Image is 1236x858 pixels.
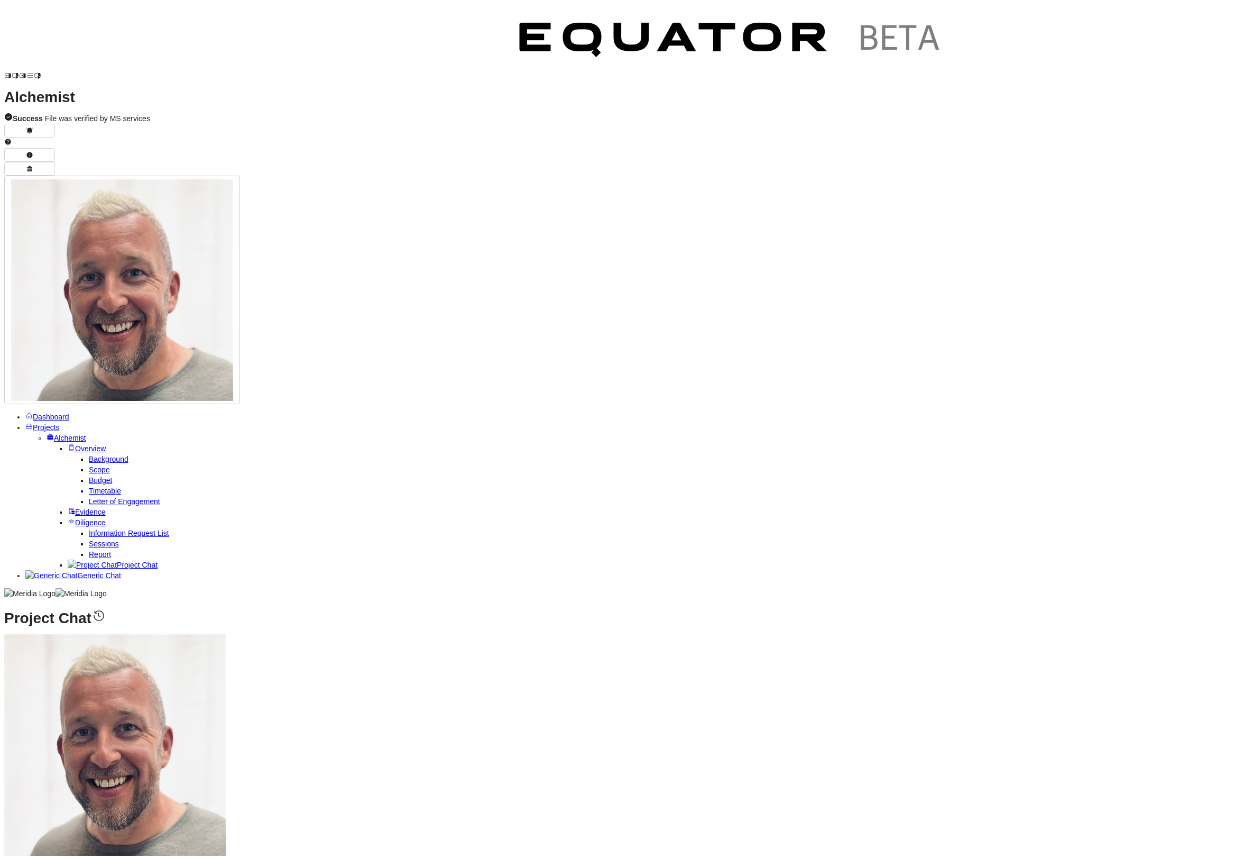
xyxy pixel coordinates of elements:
a: Background [89,455,128,463]
img: Customer Logo [41,4,501,79]
a: Projects [25,423,60,432]
a: Alchemist [47,434,86,442]
h1: Project Chat [4,608,1232,624]
span: Overview [75,444,106,453]
img: Profile Icon [4,634,226,856]
a: Scope [89,465,110,474]
img: Meridia Logo [4,588,56,599]
span: Project Chat [117,561,158,569]
span: Alchemist [54,434,86,442]
img: Generic Chat [25,570,77,581]
span: Projects [33,423,60,432]
a: Timetable [89,487,121,495]
span: Evidence [75,508,106,516]
a: Evidence [68,508,106,516]
h1: Alchemist [4,92,1232,103]
span: Dashboard [33,413,69,421]
a: Sessions [89,540,119,548]
strong: Success [13,114,43,123]
img: Project Chat [68,560,117,570]
a: Dashboard [25,413,69,421]
a: Information Request List [89,529,169,537]
a: Report [89,550,111,559]
a: Generic ChatGeneric Chat [25,571,121,580]
a: Letter of Engagement [89,497,160,506]
a: Project ChatProject Chat [68,561,158,569]
a: Overview [68,444,106,453]
img: Meridia Logo [56,588,107,599]
a: Diligence [68,518,106,527]
img: Customer Logo [501,4,961,79]
img: Profile Icon [11,179,233,401]
span: Generic Chat [77,571,121,580]
a: Budget [89,476,112,485]
span: File was verified by MS services [13,114,150,123]
span: Diligence [75,518,106,527]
